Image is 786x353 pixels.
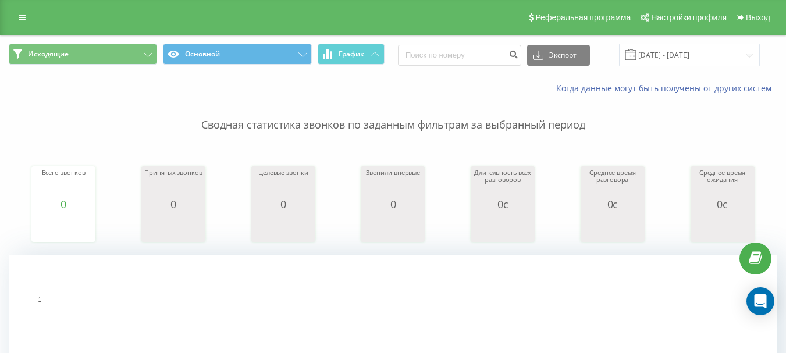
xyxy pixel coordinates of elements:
button: Экспорт [527,45,590,66]
font: 0 [61,197,66,211]
font: Целевые звонки [258,168,308,177]
a: Когда данные могут быть получены от других систем [556,83,777,94]
button: Основной [163,44,311,65]
font: Когда данные могут быть получены от других систем [556,83,771,94]
svg: Диаграмма. [34,210,93,245]
font: Среднее время ожидания [699,168,746,184]
svg: Диаграмма. [693,210,752,245]
text: 1 [38,297,41,303]
font: 0 [170,197,176,211]
font: 0с [607,197,618,211]
font: Основной [185,49,220,59]
font: Сводная статистика звонков по заданным фильтрам за выбранный период [201,117,585,131]
button: Исходящие [9,44,157,65]
font: График [339,49,364,59]
input: Поиск по номеру [398,45,521,66]
font: 0с [497,197,508,211]
font: Всего звонков [42,168,86,177]
svg: Диаграмма. [144,210,202,245]
font: 0с [717,197,728,211]
font: Экспорт [549,50,577,60]
font: Исходящие [28,49,69,59]
button: График [318,44,385,65]
font: Принятых звонков [144,168,202,177]
font: Среднее время разговора [589,168,636,184]
font: 0 [390,197,396,211]
font: Длительность всех разговоров [474,168,531,184]
font: Реферальная программа [535,13,631,22]
font: Звонили впервые [366,168,420,177]
div: Открытый Интерком Мессенджер [746,287,774,315]
font: Настройки профиля [651,13,727,22]
svg: Диаграмма. [474,210,532,245]
svg: Диаграмма. [254,210,312,245]
font: 0 [280,197,286,211]
svg: Диаграмма. [364,210,422,245]
font: Выход [746,13,770,22]
svg: Диаграмма. [584,210,642,245]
